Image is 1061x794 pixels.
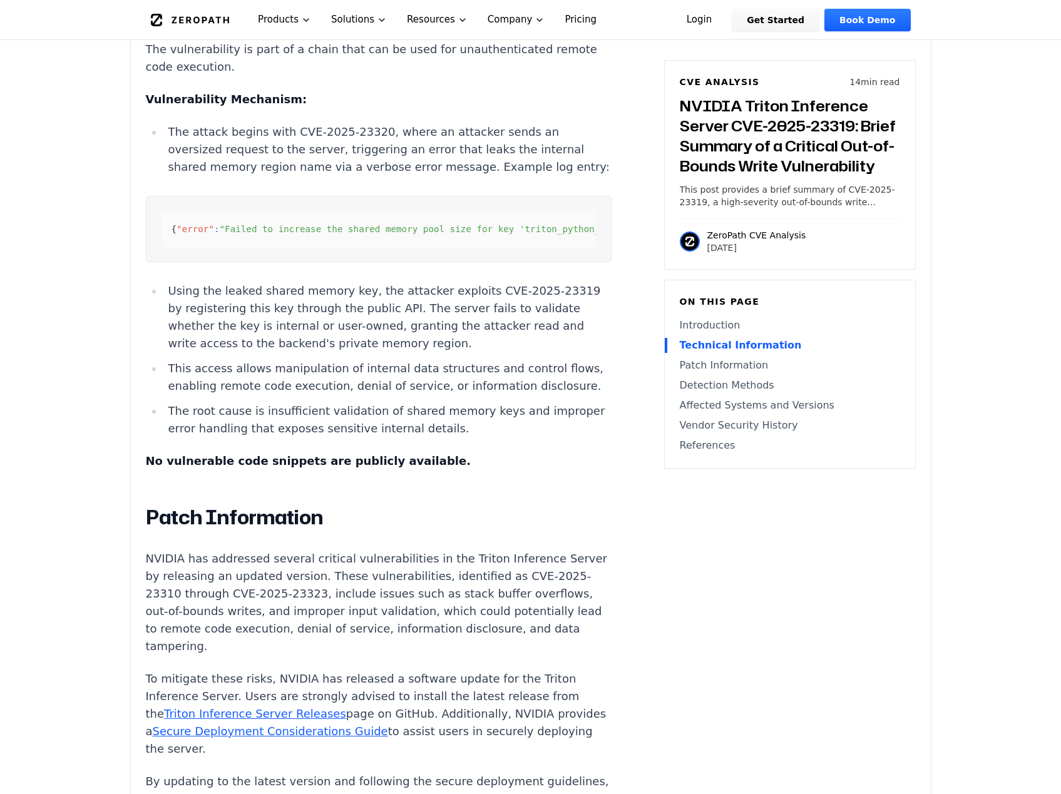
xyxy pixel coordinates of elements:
a: Login [672,9,727,31]
img: ZeroPath CVE Analysis [680,232,700,252]
p: [DATE] [707,242,806,254]
p: To mitigate these risks, NVIDIA has released a software update for the Triton Inference Server. U... [146,670,612,758]
li: The attack begins with CVE-2025-23320, where an attacker sends an oversized request to the server... [163,123,612,176]
a: Detection Methods [680,378,900,393]
strong: No vulnerable code snippets are publicly available. [146,454,471,467]
p: This post provides a brief summary of CVE-2025-23319, a high-severity out-of-bounds write vulnera... [680,183,900,208]
h3: NVIDIA Triton Inference Server CVE-2025-23319: Brief Summary of a Critical Out-of-Bounds Write Vu... [680,96,900,176]
strong: Vulnerability Mechanism: [146,93,307,106]
li: The root cause is insufficient validation of shared memory keys and improper error handling that ... [163,402,612,437]
h2: Patch Information [146,505,612,530]
span: "Failed to increase the shared memory pool size for key 'triton_python_backend_shm_region_4f50c22... [220,224,921,234]
p: 14 min read [849,76,900,88]
li: This access allows manipulation of internal data structures and control flows, enabling remote co... [163,360,612,395]
a: Triton Inference Server Releases [164,707,346,720]
li: Using the leaked shared memory key, the attacker exploits CVE-2025-23319 by registering this key ... [163,282,612,352]
a: Introduction [680,318,900,333]
p: NVIDIA has addressed several critical vulnerabilities in the Triton Inference Server by releasing... [146,550,612,655]
a: Secure Deployment Considerations Guide [153,725,388,738]
a: References [680,438,900,453]
p: ZeroPath CVE Analysis [707,229,806,242]
a: Vendor Security History [680,418,900,433]
a: Book Demo [824,9,910,31]
span: "error" [177,224,214,234]
a: Patch Information [680,358,900,373]
a: Affected Systems and Versions [680,398,900,413]
a: Get Started [732,9,819,31]
span: { [172,224,177,234]
p: CVE-2025-23319 is an out-of-bounds write vulnerability in the Python backend of NVIDIA Triton Inf... [146,6,612,76]
h6: CVE Analysis [680,76,760,88]
a: Technical Information [680,338,900,353]
span: : [214,224,220,234]
h6: On this page [680,295,900,308]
